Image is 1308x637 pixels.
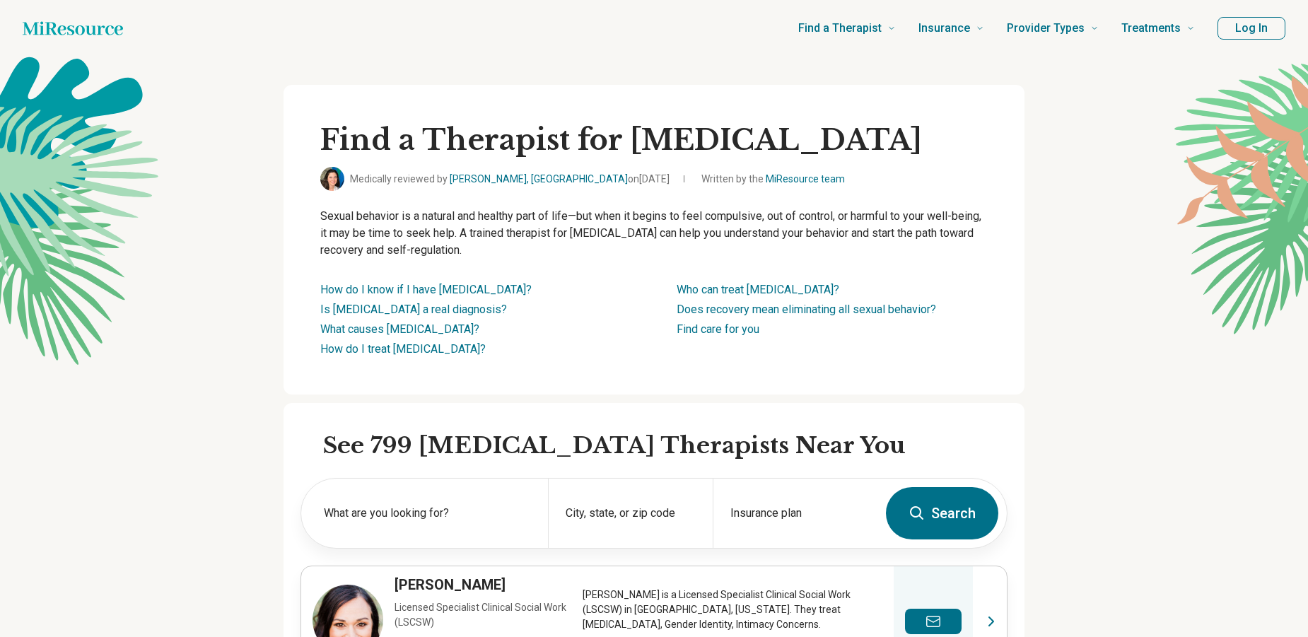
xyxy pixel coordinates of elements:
a: Find care for you [677,322,759,336]
a: How do I know if I have [MEDICAL_DATA]? [320,283,532,296]
a: Does recovery mean eliminating all sexual behavior? [677,303,936,316]
label: What are you looking for? [324,505,531,522]
h2: See 799 [MEDICAL_DATA] Therapists Near You [323,431,1008,461]
button: Log In [1218,17,1285,40]
span: Medically reviewed by [350,172,670,187]
span: Written by the [701,172,845,187]
button: Search [886,487,998,539]
span: on [DATE] [628,173,670,185]
span: Treatments [1121,18,1181,38]
p: Sexual behavior is a natural and healthy part of life—but when it begins to feel compulsive, out ... [320,208,988,259]
a: MiResource team [766,173,845,185]
a: Is [MEDICAL_DATA] a real diagnosis? [320,303,507,316]
h1: Find a Therapist for [MEDICAL_DATA] [320,122,988,158]
a: Home page [23,14,123,42]
a: What causes [MEDICAL_DATA]? [320,322,479,336]
span: Insurance [918,18,970,38]
span: Provider Types [1007,18,1085,38]
a: [PERSON_NAME], [GEOGRAPHIC_DATA] [450,173,628,185]
a: How do I treat [MEDICAL_DATA]? [320,342,486,356]
a: Who can treat [MEDICAL_DATA]? [677,283,839,296]
button: Send a message [905,609,962,634]
span: Find a Therapist [798,18,882,38]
